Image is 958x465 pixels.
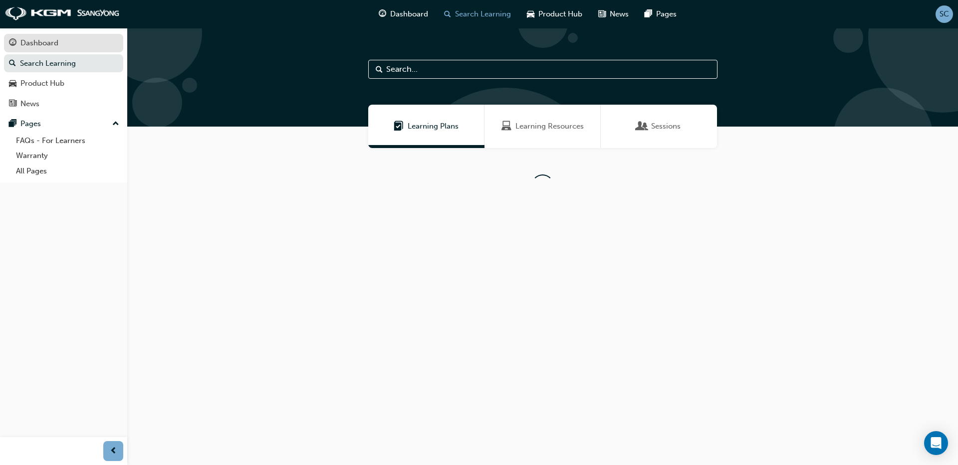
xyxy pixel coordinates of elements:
a: news-iconNews [590,4,637,24]
button: Pages [4,115,123,133]
a: SessionsSessions [601,105,717,148]
span: Dashboard [390,8,428,20]
span: Sessions [637,121,647,132]
span: pages-icon [645,8,652,20]
span: Sessions [651,121,681,132]
a: Learning PlansLearning Plans [368,105,484,148]
span: pages-icon [9,120,16,129]
div: Pages [20,118,41,130]
span: car-icon [9,79,16,88]
div: News [20,98,39,110]
a: Warranty [12,148,123,163]
a: FAQs - For Learners [12,133,123,149]
a: car-iconProduct Hub [519,4,590,24]
button: SC [936,5,953,23]
span: SC [940,8,949,20]
span: search-icon [444,8,451,20]
span: Learning Plans [408,121,459,132]
span: guage-icon [379,8,386,20]
span: car-icon [527,8,534,20]
span: Learning Plans [394,121,404,132]
span: guage-icon [9,39,16,48]
span: Learning Resources [515,121,584,132]
span: news-icon [9,100,16,109]
div: Open Intercom Messenger [924,431,948,455]
a: pages-iconPages [637,4,685,24]
a: Product Hub [4,74,123,93]
div: Product Hub [20,78,64,89]
span: Search [376,64,383,75]
span: Search Learning [455,8,511,20]
a: guage-iconDashboard [371,4,436,24]
span: up-icon [112,118,119,131]
a: Learning ResourcesLearning Resources [484,105,601,148]
a: Search Learning [4,54,123,73]
span: News [610,8,629,20]
span: Product Hub [538,8,582,20]
span: Pages [656,8,677,20]
input: Search... [368,60,718,79]
img: kgm [5,7,120,21]
a: All Pages [12,163,123,179]
a: search-iconSearch Learning [436,4,519,24]
a: Dashboard [4,34,123,52]
span: Learning Resources [501,121,511,132]
span: search-icon [9,59,16,68]
button: DashboardSearch LearningProduct HubNews [4,32,123,115]
a: News [4,95,123,113]
div: Dashboard [20,37,58,49]
span: news-icon [598,8,606,20]
span: prev-icon [110,445,117,458]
